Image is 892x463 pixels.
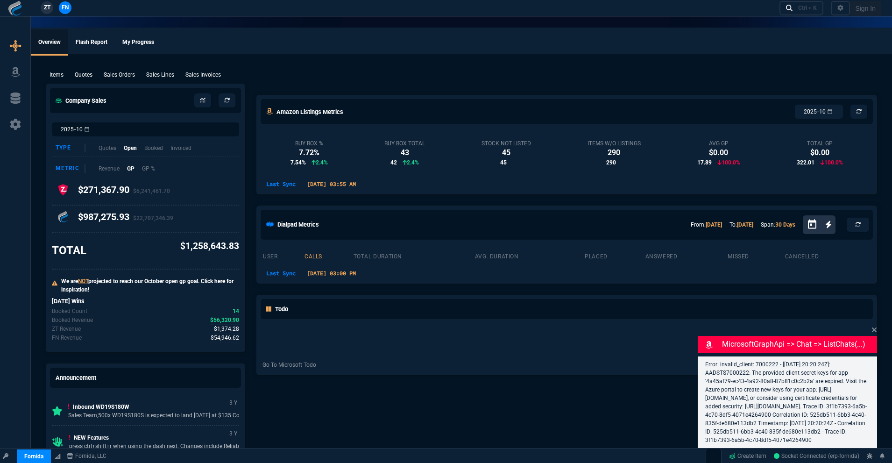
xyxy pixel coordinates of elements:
span: 290 [606,158,616,167]
div: Total GP [797,140,843,147]
p: $1,258,643.83 [180,240,239,253]
p: spec.value [202,334,240,342]
span: Today's Booked revenue [210,316,239,325]
div: Avg GP [697,140,740,147]
p: 2.4% [403,158,419,167]
span: Today's Booked count [233,307,239,316]
h5: Amazon Listings Metrics [276,107,343,116]
th: missed [727,249,784,262]
span: Today's zaynTek revenue [214,325,239,334]
h4: $271,367.90 [78,184,170,199]
p: [DATE] 03:55 AM [303,180,360,188]
span: 42 [390,158,397,167]
h3: TOTAL [52,243,86,257]
th: avg. duration [474,249,584,262]
p: Revenue [99,164,120,173]
h5: Todo [266,305,288,313]
a: [DATE] [706,221,722,228]
th: calls [304,249,353,262]
p: Sales Lines [146,71,174,79]
span: ZT [44,3,50,12]
span: FN [62,3,69,12]
p: GP % [142,164,155,173]
p: Sales Team,500x WD19S180S is expected to land [DATE] at $135 Cost be... [68,411,256,420]
a: Go To Microsoft Todo [262,361,316,369]
th: answered [645,249,728,262]
span: $22,707,346.39 [133,215,173,221]
th: total duration [353,249,474,262]
div: Ctrl + K [798,4,817,12]
div: Buy Box Total [384,140,425,147]
p: Today's Booked revenue [52,316,93,324]
span: 45 [500,158,507,167]
div: 290 [588,147,641,158]
p: press ctrl+shift+r when using the dash next. Changes include.Reliable ... [69,442,249,450]
p: 3 Y [227,428,239,439]
a: Flash Report [68,29,115,56]
p: Quotes [99,144,116,152]
span: 7.54% [290,158,306,167]
h6: [DATE] Wins [52,298,239,305]
p: Quotes [75,71,92,79]
div: Buy Box % [290,140,328,147]
p: Span: [761,221,795,229]
span: 17.89 [697,158,712,167]
p: Today's zaynTek revenue [52,325,81,333]
p: Today's Booked count [52,307,87,315]
span: Socket Connected (erp-fornida) [774,453,859,459]
th: user [262,249,304,262]
p: spec.value [202,316,240,325]
p: Items [50,71,64,79]
p: 3 Y [227,397,239,408]
div: 43 [384,147,425,158]
div: Metric [56,164,85,173]
a: Create Item [725,449,770,463]
a: My Progress [115,29,162,56]
button: Open calendar [807,218,825,231]
p: Last Sync [262,180,299,188]
div: Stock Not Listed [481,140,531,147]
p: To: [729,221,753,229]
div: Type [56,144,85,152]
p: Sales Invoices [185,71,221,79]
div: 45 [481,147,531,158]
p: [DATE] 03:00 PM [303,269,360,278]
div: 7.72% [290,147,328,158]
h5: Announcement [56,373,96,382]
h5: Company Sales [56,96,106,105]
h5: Dialpad Metrics [277,220,319,229]
a: 30 Days [775,221,795,228]
p: 2.4% [311,158,328,167]
p: Today's Fornida revenue [52,334,82,342]
th: cancelled [785,249,871,262]
div: Items w/o Listings [588,140,641,147]
span: Today's Fornida revenue [211,334,239,342]
p: Last Sync [262,269,299,278]
span: $6,241,461.70 [133,188,170,194]
p: MicrosoftGraphApi => chat => listChats(...) [722,339,875,350]
p: From: [691,221,722,229]
p: We are projected to reach our October open gp goal. Click here for inspiration! [61,277,239,294]
div: $0.00 [797,147,843,158]
p: spec.value [205,325,240,334]
a: jNyGHl5VKTGpUnv1AADn [774,452,859,460]
a: msbcCompanyName [64,452,109,460]
a: Overview [31,29,68,56]
div: $0.00 [697,147,740,158]
h4: $987,275.93 [78,211,173,226]
th: placed [584,249,644,262]
span: 322.01 [797,158,814,167]
p: NEW Features [69,434,249,442]
p: Booked [144,144,163,152]
p: Error: invalid_client: 7000222 - [[DATE] 20:20:24Z]: AADSTS7000222: The provided client secret ke... [705,360,870,444]
span: NOT [78,278,88,285]
p: spec.value [224,307,240,316]
p: Invoiced [170,144,191,152]
a: [DATE] [737,221,753,228]
p: 100.0% [820,158,843,167]
p: 100.0% [717,158,740,167]
p: GP [127,164,135,173]
p: Open [124,144,137,152]
p: Sales Orders [104,71,135,79]
p: Inbound WD19S180W [68,403,256,411]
